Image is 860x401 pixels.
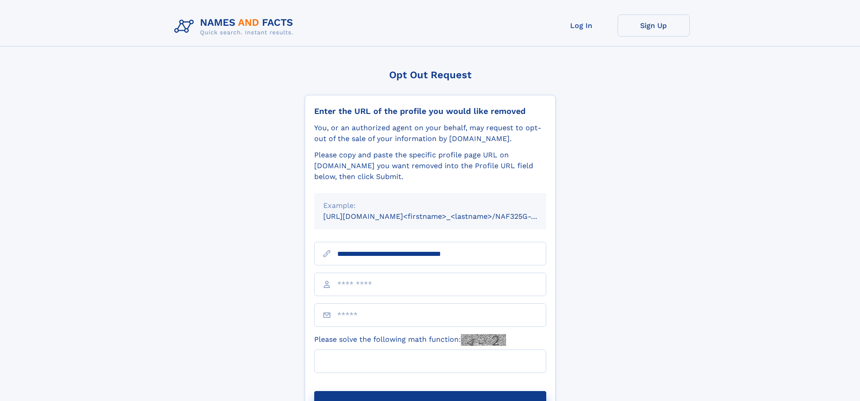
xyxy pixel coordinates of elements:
div: Please copy and paste the specific profile page URL on [DOMAIN_NAME] you want removed into the Pr... [314,150,546,182]
div: You, or an authorized agent on your behalf, may request to opt-out of the sale of your informatio... [314,123,546,144]
a: Log In [545,14,618,37]
label: Please solve the following math function: [314,334,506,346]
small: [URL][DOMAIN_NAME]<firstname>_<lastname>/NAF325G-xxxxxxxx [323,212,563,221]
div: Example: [323,200,537,211]
a: Sign Up [618,14,690,37]
div: Enter the URL of the profile you would like removed [314,106,546,116]
img: Logo Names and Facts [171,14,301,39]
div: Opt Out Request [305,69,556,80]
